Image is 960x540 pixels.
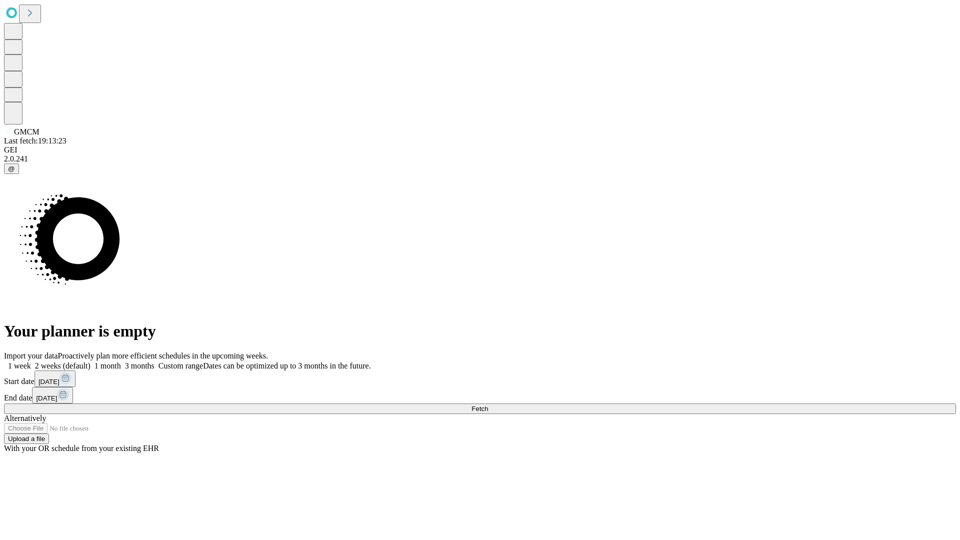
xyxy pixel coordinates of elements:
[36,394,57,402] span: [DATE]
[4,136,66,145] span: Last fetch: 19:13:23
[4,154,956,163] div: 2.0.241
[94,361,121,370] span: 1 month
[158,361,203,370] span: Custom range
[4,370,956,387] div: Start date
[34,370,75,387] button: [DATE]
[4,403,956,414] button: Fetch
[35,361,90,370] span: 2 weeks (default)
[8,165,15,172] span: @
[38,378,59,385] span: [DATE]
[203,361,370,370] span: Dates can be optimized up to 3 months in the future.
[58,351,268,360] span: Proactively plan more efficient schedules in the upcoming weeks.
[14,127,39,136] span: GMCM
[4,145,956,154] div: GEI
[4,351,58,360] span: Import your data
[4,322,956,340] h1: Your planner is empty
[4,433,49,444] button: Upload a file
[4,387,956,403] div: End date
[4,163,19,174] button: @
[4,444,159,452] span: With your OR schedule from your existing EHR
[471,405,488,412] span: Fetch
[4,414,46,422] span: Alternatively
[8,361,31,370] span: 1 week
[125,361,154,370] span: 3 months
[32,387,73,403] button: [DATE]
